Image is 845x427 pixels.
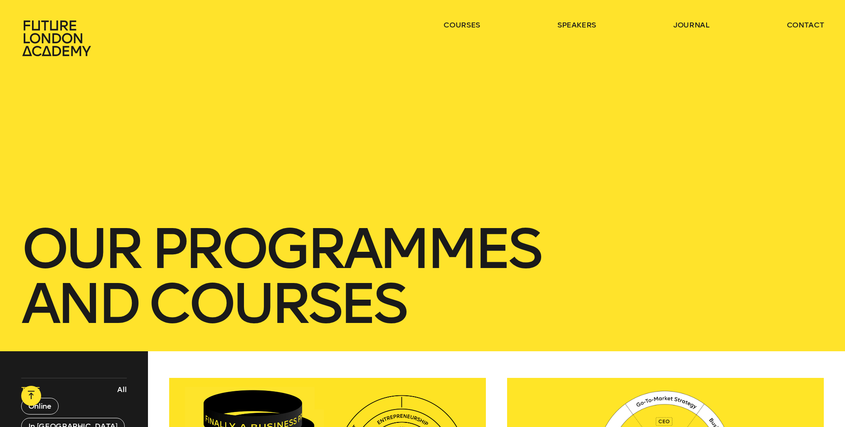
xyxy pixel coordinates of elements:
a: journal [673,20,710,30]
a: contact [787,20,824,30]
h1: our Programmes and courses [21,221,824,331]
button: Online [21,398,59,415]
a: courses [443,20,480,30]
span: Type [21,385,40,395]
button: All [115,382,129,397]
a: speakers [557,20,596,30]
